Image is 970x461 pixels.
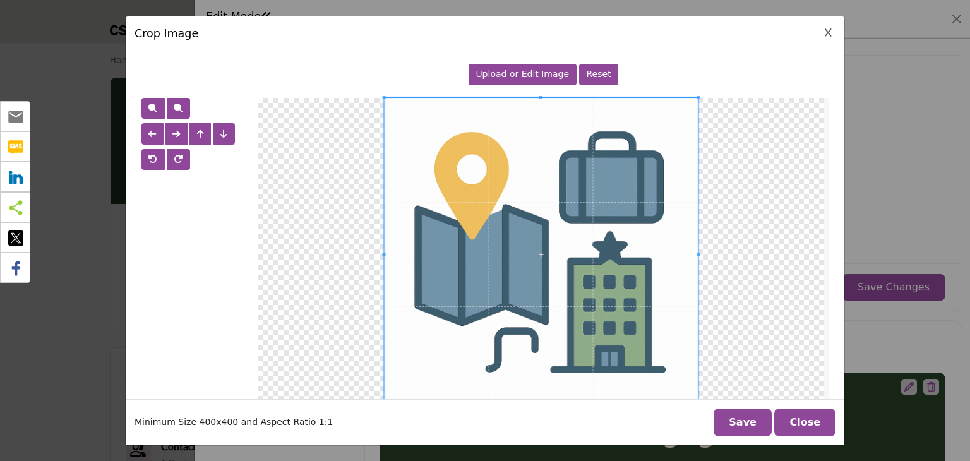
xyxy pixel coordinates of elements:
p: Minimum Size 400x400 and Aspect Ratio 1:1 [135,416,333,429]
span: Reset [587,69,611,79]
button: Save [714,409,772,436]
button: Close Image Upload Modal [821,26,835,40]
button: Close Image Upload Modal [774,409,835,436]
button: Reset [579,64,618,85]
h5: Crop Image [135,25,198,42]
span: Upload or Edit Image [476,69,569,79]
